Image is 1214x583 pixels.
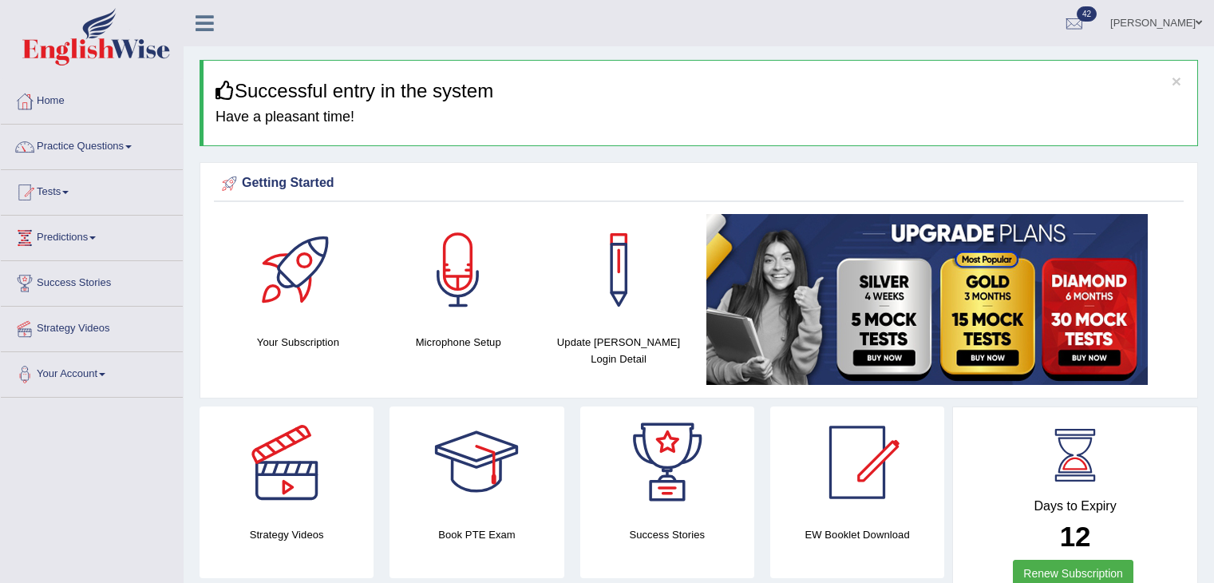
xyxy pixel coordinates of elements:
[200,526,374,543] h4: Strategy Videos
[216,109,1185,125] h4: Have a pleasant time!
[1,79,183,119] a: Home
[1060,521,1091,552] b: 12
[386,334,531,351] h4: Microphone Setup
[770,526,944,543] h4: EW Booklet Download
[1,170,183,210] a: Tests
[547,334,691,367] h4: Update [PERSON_NAME] Login Detail
[580,526,754,543] h4: Success Stories
[706,214,1148,385] img: small5.jpg
[1,307,183,347] a: Strategy Videos
[1,261,183,301] a: Success Stories
[218,172,1180,196] div: Getting Started
[390,526,564,543] h4: Book PTE Exam
[1,216,183,256] a: Predictions
[971,499,1180,514] h4: Days to Expiry
[226,334,370,351] h4: Your Subscription
[216,81,1185,101] h3: Successful entry in the system
[1172,73,1181,89] button: ×
[1,352,183,392] a: Your Account
[1,125,183,165] a: Practice Questions
[1077,6,1097,22] span: 42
